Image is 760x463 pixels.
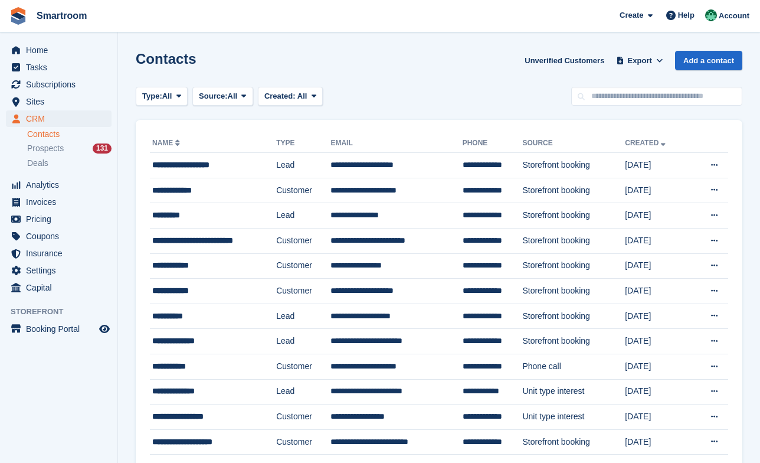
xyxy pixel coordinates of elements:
th: Phone [463,134,523,153]
img: stora-icon-8386f47178a22dfd0bd8f6a31ec36ba5ce8667c1dd55bd0f319d3a0aa187defe.svg [9,7,27,25]
span: Booking Portal [26,321,97,337]
button: Type: All [136,87,188,106]
span: Analytics [26,177,97,193]
td: Customer [276,429,330,455]
span: Account [719,10,749,22]
span: Insurance [26,245,97,262]
span: Tasks [26,59,97,76]
a: menu [6,211,112,227]
td: Customer [276,354,330,379]
td: [DATE] [625,304,690,329]
td: Customer [276,228,330,253]
span: Invoices [26,194,97,210]
td: [DATE] [625,153,690,178]
td: Storefront booking [522,203,625,229]
td: Lead [276,153,330,178]
td: [DATE] [625,203,690,229]
a: Created [625,139,668,147]
span: Pricing [26,211,97,227]
span: Export [628,55,652,67]
th: Source [522,134,625,153]
a: menu [6,194,112,210]
td: Unit type interest [522,405,625,430]
td: Storefront booking [522,279,625,304]
a: menu [6,76,112,93]
td: Storefront booking [522,329,625,354]
td: [DATE] [625,279,690,304]
td: [DATE] [625,178,690,203]
button: Export [614,51,666,70]
td: Storefront booking [522,228,625,253]
span: All [228,90,238,102]
a: menu [6,245,112,262]
button: Source: All [192,87,253,106]
td: [DATE] [625,354,690,379]
td: Lead [276,203,330,229]
span: Help [678,9,695,21]
span: Type: [142,90,162,102]
th: Email [330,134,462,153]
td: [DATE] [625,253,690,279]
a: Prospects 131 [27,142,112,155]
td: Customer [276,253,330,279]
a: Deals [27,157,112,169]
a: menu [6,177,112,193]
td: [DATE] [625,429,690,455]
td: [DATE] [625,405,690,430]
a: menu [6,93,112,110]
span: Deals [27,158,48,169]
td: [DATE] [625,228,690,253]
div: 131 [93,144,112,154]
td: Customer [276,405,330,430]
td: Unit type interest [522,379,625,405]
a: Unverified Customers [520,51,609,70]
a: Preview store [97,322,112,336]
span: Created: [264,92,296,100]
span: Home [26,42,97,58]
td: Storefront booking [522,153,625,178]
td: Storefront booking [522,304,625,329]
h1: Contacts [136,51,196,67]
td: Lead [276,304,330,329]
span: All [162,90,172,102]
span: Subscriptions [26,76,97,93]
span: Create [620,9,643,21]
span: Source: [199,90,227,102]
a: menu [6,279,112,296]
a: menu [6,321,112,337]
span: CRM [26,110,97,127]
span: Prospects [27,143,64,154]
a: menu [6,110,112,127]
img: Jacob Gabriel [705,9,717,21]
span: Storefront [11,306,117,318]
td: [DATE] [625,379,690,405]
a: Contacts [27,129,112,140]
td: Lead [276,329,330,354]
td: Storefront booking [522,253,625,279]
td: Storefront booking [522,178,625,203]
a: Add a contact [675,51,742,70]
td: Customer [276,178,330,203]
span: All [297,92,307,100]
td: Storefront booking [522,429,625,455]
a: menu [6,42,112,58]
th: Type [276,134,330,153]
a: menu [6,262,112,279]
span: Sites [26,93,97,110]
span: Coupons [26,228,97,244]
a: menu [6,59,112,76]
button: Created: All [258,87,323,106]
td: [DATE] [625,329,690,354]
span: Settings [26,262,97,279]
td: Phone call [522,354,625,379]
td: Customer [276,279,330,304]
a: menu [6,228,112,244]
a: Name [152,139,182,147]
a: Smartroom [32,6,91,25]
td: Lead [276,379,330,405]
span: Capital [26,279,97,296]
